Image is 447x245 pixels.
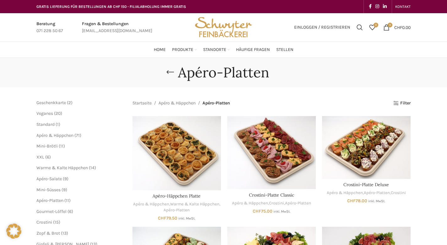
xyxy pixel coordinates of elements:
[178,216,195,220] small: inkl. MwSt.
[76,133,80,138] span: 71
[36,20,63,35] a: Infobox link
[291,21,353,34] a: Einloggen / Registrieren
[232,200,268,206] a: Apéro & Häppchen
[285,200,311,206] a: Apéro-Platten
[33,43,414,56] div: Main navigation
[132,201,221,213] div: , ,
[393,101,411,106] a: Filter
[68,100,71,105] span: 2
[394,25,402,30] span: CHF
[36,133,73,138] a: Apéro & Häppchen
[392,0,414,13] div: Secondary navigation
[249,192,294,198] a: Crostini-Platte Classic
[202,100,230,107] span: Apéro-Platten
[364,190,390,196] a: Apéro-Platten
[347,198,367,203] bdi: 78.00
[367,2,374,11] a: Facebook social link
[381,2,389,11] a: Linkedin social link
[164,207,190,213] a: Apéro-Platten
[55,220,59,225] span: 15
[353,21,366,34] a: Suchen
[236,47,270,53] span: Häufige Fragen
[178,64,269,81] h1: Apéro-Platten
[193,13,254,42] img: Bäckerei Schwyter
[395,4,411,9] span: KONTAKT
[322,190,411,196] div: , ,
[132,100,230,107] nav: Breadcrumb
[236,43,270,56] a: Häufige Fragen
[158,215,166,221] span: CHF
[395,0,411,13] a: KONTAKT
[57,122,59,127] span: 1
[90,165,94,170] span: 14
[47,154,49,160] span: 6
[62,231,67,236] span: 13
[132,116,221,190] a: Apéro-Häppchen Platte
[162,66,178,79] a: Go back
[368,199,385,203] small: inkl. MwSt.
[36,187,61,192] a: Mini-Süsses
[380,21,414,34] a: 0 CHF0.00
[36,220,52,225] a: Crostini
[276,43,294,56] a: Stellen
[347,198,356,203] span: CHF
[36,100,66,105] a: Geschenkkarte
[394,25,411,30] bdi: 0.00
[36,4,186,9] span: GRATIS LIEFERUNG FÜR BESTELLUNGEN AB CHF 150 - FILIALABHOLUNG IMMER GRATIS
[133,201,169,207] a: Apéro & Häppchen
[374,2,381,11] a: Instagram social link
[193,24,254,30] a: Site logo
[227,200,316,206] div: , ,
[36,111,53,116] span: Veganes
[294,25,350,30] span: Einloggen / Registrieren
[36,176,62,181] a: Apéro-Salate
[343,182,389,187] a: Crostini-Platte Deluxe
[60,143,63,149] span: 11
[36,165,88,170] a: Warme & Kalte Häppchen
[253,209,272,214] bdi: 75.00
[203,47,226,53] span: Standorte
[63,187,66,192] span: 9
[366,21,379,34] a: 0
[132,100,152,107] a: Startseite
[66,198,69,203] span: 11
[159,100,196,107] a: Apéro & Häppchen
[322,116,411,179] a: Crostini-Platte Deluxe
[36,122,55,127] a: Standard
[391,190,406,196] a: Crostini
[154,47,166,53] span: Home
[36,209,67,214] a: Gourmet-Löffel
[170,201,219,207] a: Warme & Kalte Häppchen
[172,43,197,56] a: Produkte
[269,200,284,206] a: Crostini
[327,190,363,196] a: Apéro & Häppchen
[366,21,379,34] div: Meine Wunschliste
[227,116,316,189] a: Crostini-Platte Classic
[154,43,166,56] a: Home
[36,198,63,203] a: Apéro-Platten
[64,176,67,181] span: 9
[56,111,61,116] span: 20
[276,47,294,53] span: Stellen
[36,231,60,236] span: Zopf & Brot
[388,23,392,27] span: 0
[273,209,290,214] small: inkl. MwSt.
[36,143,58,149] a: Mini-Brötli
[82,20,152,35] a: Infobox link
[36,154,44,160] a: XXL
[69,209,72,214] span: 6
[172,47,193,53] span: Produkte
[203,43,230,56] a: Standorte
[153,193,201,199] a: Apéro-Häppchen Platte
